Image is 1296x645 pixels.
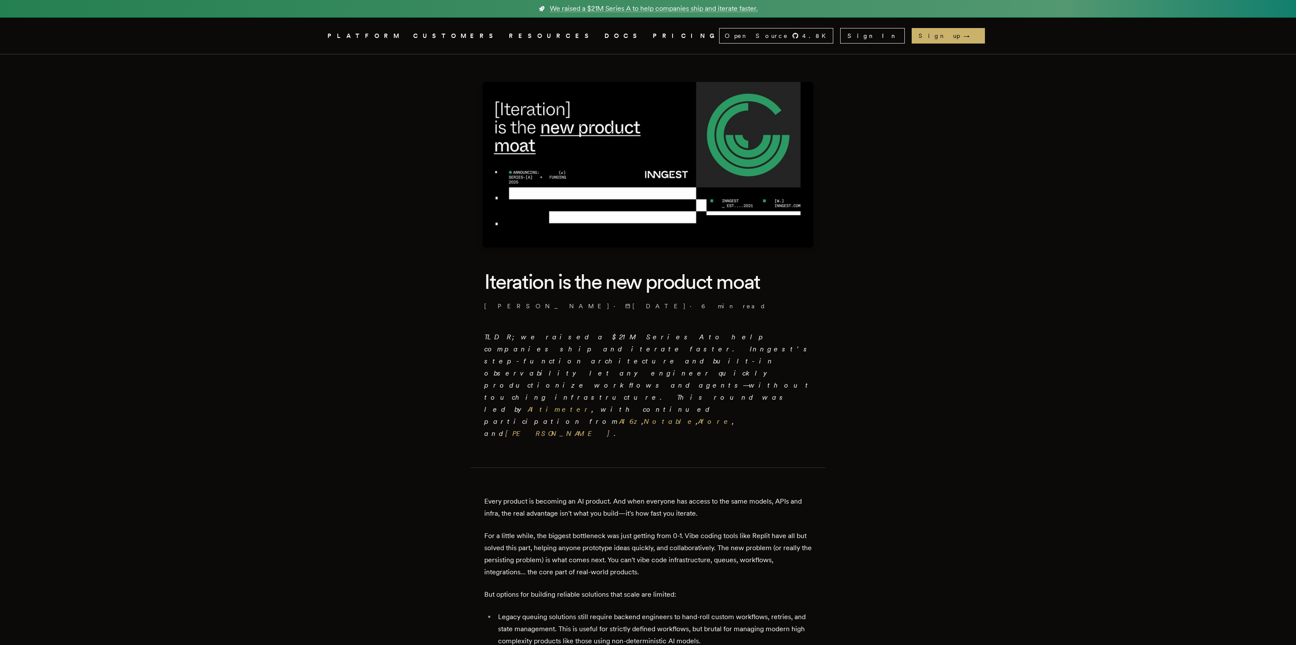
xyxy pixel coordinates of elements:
button: PLATFORM [327,31,403,41]
em: TLDR; we raised a $21M Series A to help companies ship and iterate faster. Inngest's step-functio... [484,333,812,438]
span: [DATE] [625,302,686,310]
p: For a little while, the biggest bottleneck was just getting from 0-1. Vibe coding tools like Repl... [484,530,812,578]
a: Notable [644,417,696,426]
a: DOCS [604,31,642,41]
img: Featured image for Iteration is the new product moat blog post [483,82,813,247]
a: Afore [698,417,732,426]
p: · · [484,302,812,310]
button: RESOURCES [509,31,594,41]
span: 4.8 K [802,31,831,40]
span: Open Source [725,31,788,40]
a: A16z [619,417,642,426]
nav: Global [303,18,993,54]
span: 6 min read [701,302,766,310]
p: Every product is becoming an AI product. And when everyone has access to the same models, APIs an... [484,495,812,520]
span: → [963,31,978,40]
a: [PERSON_NAME] [505,429,614,438]
h1: Iteration is the new product moat [484,268,812,295]
a: Sign In [840,28,905,44]
a: PRICING [653,31,719,41]
span: We raised a $21M Series A to help companies ship and iterate faster. [550,3,758,14]
a: Sign up [912,28,985,44]
p: But options for building reliable solutions that scale are limited: [484,589,812,601]
a: [PERSON_NAME] [484,302,610,310]
a: Altimeter [528,405,592,413]
a: CUSTOMERS [413,31,498,41]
